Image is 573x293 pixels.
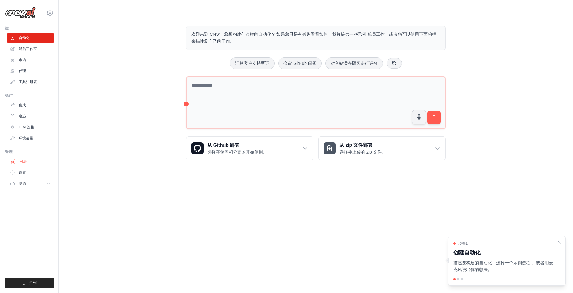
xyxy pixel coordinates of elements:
[19,114,26,119] font: 痕迹
[7,100,54,110] a: 集成
[7,77,54,87] a: 工具注册表
[19,181,26,186] span: 资源
[5,7,36,19] img: 商标
[191,31,440,45] p: 欢迎来到 Crew！您想构建什么样的自动化？ 如果您只是有兴趣看看如何，我将提供一些示例 船员工作，或者您可以使用下面的框来描述您自己的工作。
[7,44,54,54] a: 船员工作室
[7,66,54,76] a: 代理
[19,170,26,175] font: 设置
[7,133,54,143] a: 环境变量
[278,57,321,69] button: 会审 GitHub 问题
[8,157,54,166] a: 用法
[5,149,54,154] div: 管理
[29,280,37,285] span: 注销
[19,125,34,130] font: LLM 连接
[19,57,26,62] font: 市场
[19,159,27,164] font: 用法
[5,93,54,98] div: 操作
[542,264,573,293] div: 聊天小组件
[542,264,573,293] iframe: Chat Widget
[19,46,37,51] font: 船员工作室
[339,142,386,149] h3: 从 zip 文件部署
[207,149,267,155] p: 选择存储库和分支以开始使用。
[5,278,54,288] button: 注销
[453,248,553,257] h3: 创建自动化
[19,35,30,40] font: 自动化
[5,26,54,31] div: 建
[7,122,54,132] a: LLM 连接
[19,69,26,73] font: 代理
[7,168,54,177] a: 设置
[7,55,54,65] a: 市场
[7,179,54,188] button: 资源
[19,103,26,108] font: 集成
[230,57,275,69] button: 汇总客户支持票证
[557,240,562,245] button: 关闭演练
[458,241,468,246] span: 步骤1
[19,80,37,84] font: 工具注册表
[453,259,553,273] p: 描述要构建的自动化，选择一个示例选项， 或者用麦克风说出你的想法。
[19,136,33,141] font: 环境变量
[7,33,54,43] a: 自动化
[339,149,386,155] p: 选择要上传的 zip 文件。
[7,111,54,121] a: 痕迹
[325,57,383,69] button: 对入站潜在顾客进行评分
[207,142,267,149] h3: 从 Github 部署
